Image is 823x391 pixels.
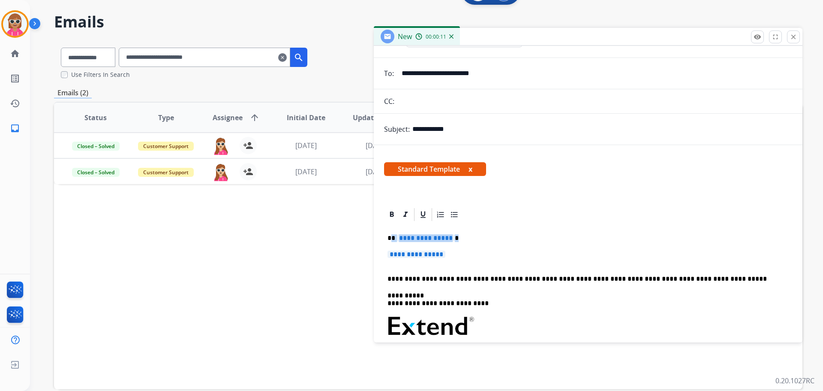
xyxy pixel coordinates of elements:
p: Emails (2) [54,88,92,98]
div: Italic [399,208,412,221]
button: x [469,164,472,174]
mat-icon: clear [278,52,287,63]
mat-icon: close [790,33,797,41]
div: Bold [385,208,398,221]
span: Initial Date [287,112,325,123]
span: New [398,32,412,41]
span: [DATE] [366,167,387,176]
div: Bullet List [448,208,461,221]
mat-icon: person_add [243,140,253,151]
p: Subject: [384,124,410,134]
img: agent-avatar [212,163,229,181]
span: Customer Support [138,142,194,151]
label: Use Filters In Search [71,70,130,79]
mat-icon: home [10,48,20,59]
span: Closed – Solved [72,142,120,151]
mat-icon: fullscreen [772,33,779,41]
span: Type [158,112,174,123]
span: 00:00:11 [426,33,446,40]
mat-icon: history [10,98,20,109]
mat-icon: arrow_upward [249,112,260,123]
span: Assignee [213,112,243,123]
mat-icon: search [294,52,304,63]
mat-icon: list_alt [10,73,20,84]
mat-icon: person_add [243,167,253,177]
p: To: [384,68,394,79]
span: Status [84,112,107,123]
span: [DATE] [366,141,387,150]
div: Underline [417,208,430,221]
div: Ordered List [434,208,447,221]
mat-icon: remove_red_eye [754,33,761,41]
h2: Emails [54,13,802,30]
span: Updated Date [353,112,400,123]
span: Standard Template [384,162,486,176]
p: 0.20.1027RC [775,376,814,386]
p: CC: [384,96,394,106]
mat-icon: inbox [10,123,20,133]
span: [DATE] [295,141,317,150]
span: [DATE] [295,167,317,176]
img: agent-avatar [212,137,229,155]
span: Customer Support [138,168,194,177]
span: Closed – Solved [72,168,120,177]
img: avatar [3,12,27,36]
